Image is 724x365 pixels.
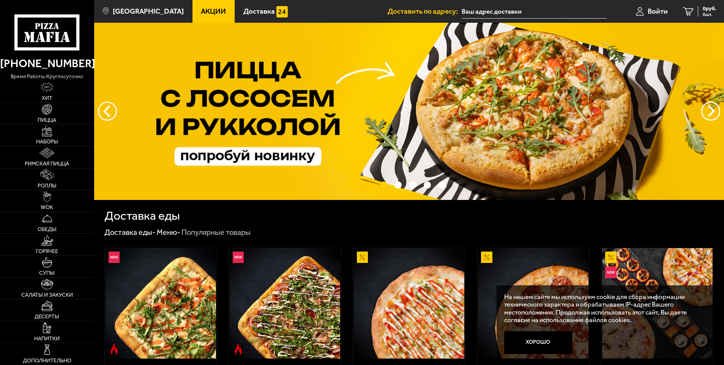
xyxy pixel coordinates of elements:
button: точки переключения [409,181,416,189]
h1: Доставка еды [104,210,180,222]
a: Меню- [157,228,180,237]
input: Ваш адрес доставки [462,5,606,19]
span: [GEOGRAPHIC_DATA] [113,8,184,15]
button: точки переключения [394,181,402,189]
img: Острое блюдо [233,343,244,355]
img: Острое блюдо [109,343,120,355]
a: АкционныйПепперони 25 см (толстое с сыром) [477,248,589,359]
span: Хит [42,96,52,101]
span: Супы [39,271,55,276]
img: Всё включено [602,248,713,359]
img: Римская с креветками [106,248,216,359]
span: Горячее [36,249,58,254]
button: предыдущий [701,102,720,121]
span: Обеды [38,227,57,232]
span: Наборы [36,139,58,145]
span: Роллы [38,183,57,189]
span: 0 руб. [703,6,716,11]
span: Войти [648,8,668,15]
img: Новинка [233,252,244,263]
img: Акционный [481,252,492,263]
span: WOK [41,205,53,210]
p: На нашем сайте мы используем cookie для сбора информации технического характера и обрабатываем IP... [504,293,702,324]
a: НовинкаОстрое блюдоРимская с креветками [105,248,217,359]
span: Напитки [34,336,60,341]
span: Салаты и закуски [21,293,73,298]
span: Пицца [38,118,56,123]
button: следующий [98,102,117,121]
button: точки переключения [380,181,387,189]
img: Пепперони 25 см (толстое с сыром) [478,248,588,359]
span: Доставить по адресу: [388,8,462,15]
img: Новинка [605,267,617,278]
img: 15daf4d41897b9f0e9f617042186c801.svg [276,6,288,17]
span: Доставка [243,8,275,15]
img: Аль-Шам 25 см (тонкое тесто) [354,248,464,359]
a: НовинкаОстрое блюдоРимская с мясным ассорти [229,248,341,359]
a: АкционныйАль-Шам 25 см (тонкое тесто) [353,248,465,359]
span: Акции [201,8,226,15]
button: Хорошо [504,331,572,354]
img: Новинка [109,252,120,263]
span: 0 шт. [703,12,716,17]
a: АкционныйНовинкаВсё включено [601,248,713,359]
span: Дополнительно [23,358,71,363]
img: Акционный [605,252,617,263]
img: Римская с мясным ассорти [230,248,340,359]
img: Акционный [357,252,368,263]
a: Доставка еды- [104,228,156,237]
span: Десерты [35,314,59,319]
button: точки переключения [424,181,431,189]
button: точки переключения [438,181,445,189]
div: Популярные товары [181,228,251,238]
span: Римская пицца [25,161,69,167]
